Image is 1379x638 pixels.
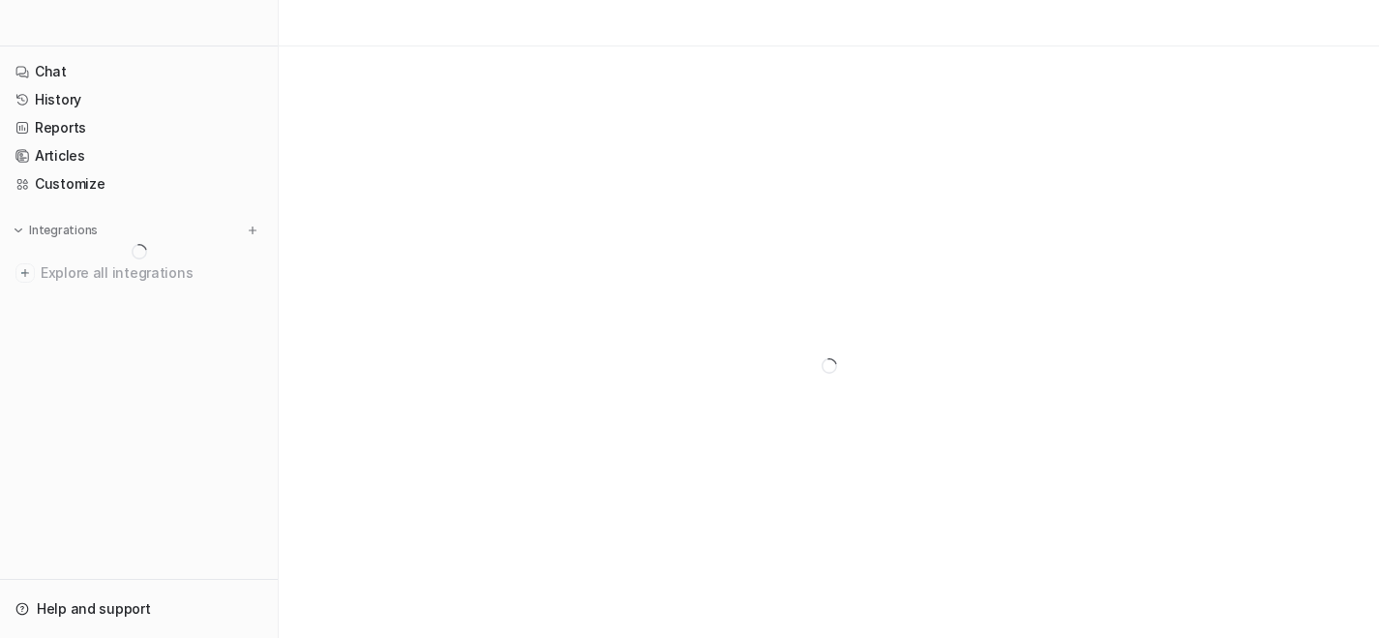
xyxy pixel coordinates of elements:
[8,170,270,197] a: Customize
[12,224,25,237] img: expand menu
[15,263,35,283] img: explore all integrations
[8,142,270,169] a: Articles
[41,258,262,289] span: Explore all integrations
[8,114,270,141] a: Reports
[29,223,98,238] p: Integrations
[8,595,270,623] a: Help and support
[8,221,104,240] button: Integrations
[246,224,259,237] img: menu_add.svg
[8,58,270,85] a: Chat
[8,259,270,287] a: Explore all integrations
[8,86,270,113] a: History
